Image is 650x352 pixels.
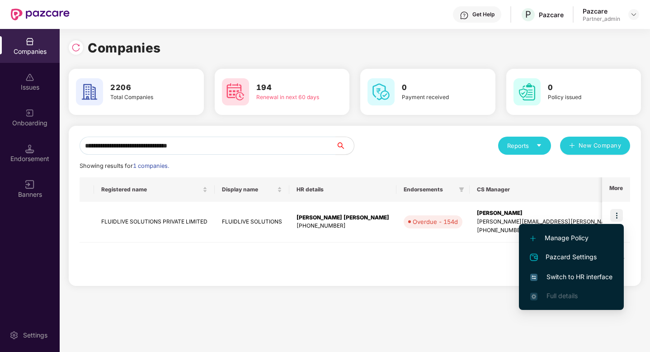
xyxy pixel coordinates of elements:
img: svg+xml;base64,PHN2ZyB3aWR0aD0iMTYiIGhlaWdodD0iMTYiIHZpZXdCb3g9IjAgMCAxNiAxNiIgZmlsbD0ibm9uZSIgeG... [25,180,34,189]
span: search [335,142,354,149]
h3: 2206 [110,82,178,94]
th: More [602,177,630,202]
img: New Pazcare Logo [11,9,70,20]
h1: Companies [88,38,161,58]
img: svg+xml;base64,PHN2ZyB3aWR0aD0iMjAiIGhlaWdodD0iMjAiIHZpZXdCb3g9IjAgMCAyMCAyMCIgZmlsbD0ibm9uZSIgeG... [25,109,34,118]
th: HR details [289,177,396,202]
img: svg+xml;base64,PHN2ZyB4bWxucz0iaHR0cDovL3d3dy53My5vcmcvMjAwMC9zdmciIHdpZHRoPSI2MCIgaGVpZ2h0PSI2MC... [222,78,249,105]
div: Payment received [402,93,469,102]
span: Pazcard Settings [530,252,612,263]
img: svg+xml;base64,PHN2ZyB3aWR0aD0iMTQuNSIgaGVpZ2h0PSIxNC41IiB2aWV3Qm94PSIwIDAgMTYgMTYiIGZpbGw9Im5vbm... [25,144,34,153]
h3: 0 [548,82,615,94]
div: [PERSON_NAME] [PERSON_NAME] [297,214,389,222]
span: 1 companies. [133,162,169,169]
button: search [335,137,354,155]
span: plus [569,143,575,150]
span: Registered name [101,186,201,193]
div: Settings [20,331,50,340]
div: Policy issued [548,93,615,102]
div: Pazcare [583,7,620,15]
span: Manage Policy [530,233,612,243]
img: svg+xml;base64,PHN2ZyB4bWxucz0iaHR0cDovL3d3dy53My5vcmcvMjAwMC9zdmciIHdpZHRoPSIxNi4zNjMiIGhlaWdodD... [530,293,537,300]
span: filter [459,187,464,192]
span: caret-down [536,143,542,148]
span: Showing results for [80,162,169,169]
img: svg+xml;base64,PHN2ZyB4bWxucz0iaHR0cDovL3d3dy53My5vcmcvMjAwMC9zdmciIHdpZHRoPSI2MCIgaGVpZ2h0PSI2MC... [76,78,103,105]
span: New Company [579,141,622,150]
th: Registered name [94,177,215,202]
img: svg+xml;base64,PHN2ZyBpZD0iU2V0dGluZy0yMHgyMCIgeG1sbnM9Imh0dHA6Ly93d3cudzMub3JnLzIwMDAvc3ZnIiB3aW... [9,331,19,340]
span: Full details [546,292,578,300]
div: Renewal in next 60 days [256,93,324,102]
img: svg+xml;base64,PHN2ZyBpZD0iSXNzdWVzX2Rpc2FibGVkIiB4bWxucz0iaHR0cDovL3d3dy53My5vcmcvMjAwMC9zdmciIH... [25,73,34,82]
h3: 0 [402,82,469,94]
div: [PHONE_NUMBER] [297,222,389,230]
div: Total Companies [110,93,178,102]
span: filter [457,184,466,195]
img: svg+xml;base64,PHN2ZyB4bWxucz0iaHR0cDovL3d3dy53My5vcmcvMjAwMC9zdmciIHdpZHRoPSIxNiIgaGVpZ2h0PSIxNi... [530,274,537,281]
td: FLUIDLIVE SOLUTIONS PRIVATE LIMITED [94,202,215,243]
th: Display name [215,177,289,202]
span: Endorsements [404,186,455,193]
span: P [525,9,531,20]
h3: 194 [256,82,324,94]
button: plusNew Company [560,137,630,155]
div: Get Help [472,11,495,18]
span: Switch to HR interface [530,272,612,282]
img: icon [610,209,623,222]
img: svg+xml;base64,PHN2ZyB4bWxucz0iaHR0cDovL3d3dy53My5vcmcvMjAwMC9zdmciIHdpZHRoPSIyNCIgaGVpZ2h0PSIyNC... [528,252,539,263]
img: svg+xml;base64,PHN2ZyB4bWxucz0iaHR0cDovL3d3dy53My5vcmcvMjAwMC9zdmciIHdpZHRoPSI2MCIgaGVpZ2h0PSI2MC... [367,78,395,105]
div: Pazcare [539,10,564,19]
img: svg+xml;base64,PHN2ZyB4bWxucz0iaHR0cDovL3d3dy53My5vcmcvMjAwMC9zdmciIHdpZHRoPSIxMi4yMDEiIGhlaWdodD... [530,236,536,241]
img: svg+xml;base64,PHN2ZyBpZD0iUmVsb2FkLTMyeDMyIiB4bWxucz0iaHR0cDovL3d3dy53My5vcmcvMjAwMC9zdmciIHdpZH... [71,43,80,52]
td: FLUIDLIVE SOLUTIONS [215,202,289,243]
div: Partner_admin [583,15,620,23]
img: svg+xml;base64,PHN2ZyBpZD0iQ29tcGFuaWVzIiB4bWxucz0iaHR0cDovL3d3dy53My5vcmcvMjAwMC9zdmciIHdpZHRoPS... [25,37,34,46]
div: Reports [507,141,542,150]
img: svg+xml;base64,PHN2ZyBpZD0iRHJvcGRvd24tMzJ4MzIiIHhtbG5zPSJodHRwOi8vd3d3LnczLm9yZy8yMDAwL3N2ZyIgd2... [630,11,637,18]
img: svg+xml;base64,PHN2ZyBpZD0iSGVscC0zMngzMiIgeG1sbnM9Imh0dHA6Ly93d3cudzMub3JnLzIwMDAvc3ZnIiB3aWR0aD... [460,11,469,20]
img: svg+xml;base64,PHN2ZyB4bWxucz0iaHR0cDovL3d3dy53My5vcmcvMjAwMC9zdmciIHdpZHRoPSI2MCIgaGVpZ2h0PSI2MC... [513,78,541,105]
div: Overdue - 154d [413,217,458,226]
span: Display name [222,186,275,193]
